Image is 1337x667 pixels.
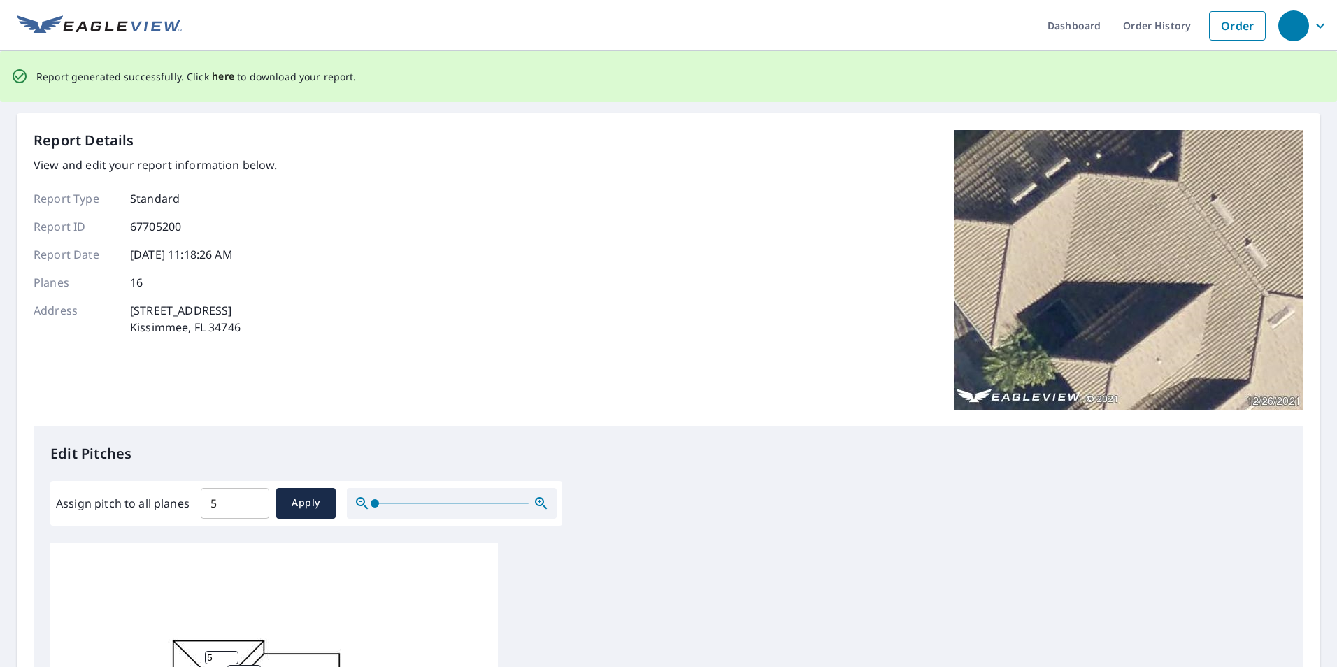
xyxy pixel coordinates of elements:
[34,274,117,291] p: Planes
[36,68,357,85] p: Report generated successfully. Click to download your report.
[954,130,1303,410] img: Top image
[130,190,180,207] p: Standard
[1209,11,1266,41] a: Order
[201,484,269,523] input: 00.0
[34,246,117,263] p: Report Date
[50,443,1287,464] p: Edit Pitches
[276,488,336,519] button: Apply
[56,495,190,512] label: Assign pitch to all planes
[34,190,117,207] p: Report Type
[130,218,181,235] p: 67705200
[130,274,143,291] p: 16
[212,68,235,85] button: here
[34,157,278,173] p: View and edit your report information below.
[34,302,117,336] p: Address
[34,218,117,235] p: Report ID
[34,130,134,151] p: Report Details
[17,15,182,36] img: EV Logo
[130,302,241,336] p: [STREET_ADDRESS] Kissimmee, FL 34746
[287,494,324,512] span: Apply
[130,246,233,263] p: [DATE] 11:18:26 AM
